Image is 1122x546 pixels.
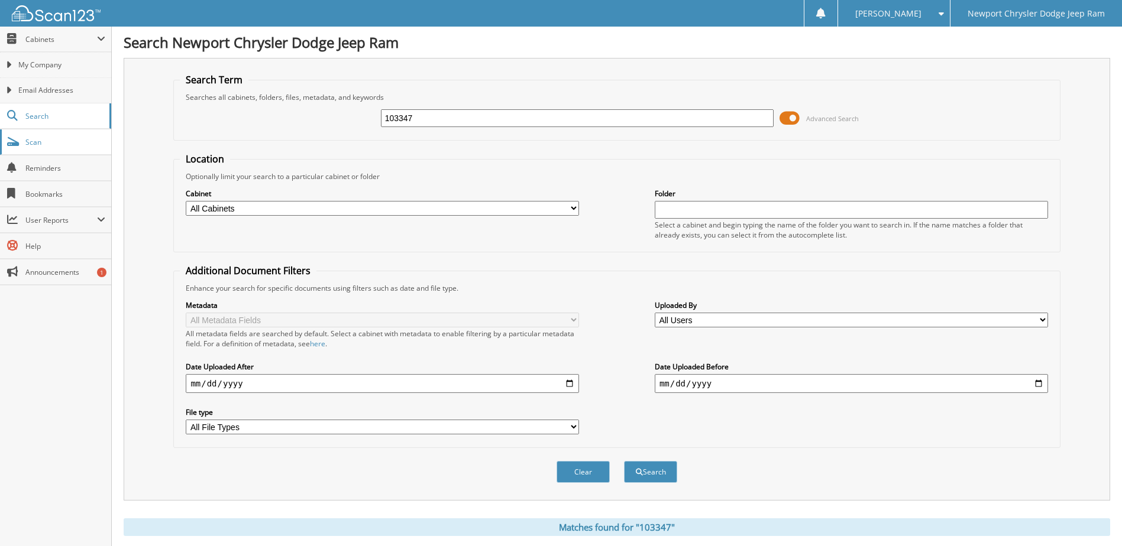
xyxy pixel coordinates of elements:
span: Scan [25,137,105,147]
button: Clear [557,461,610,483]
span: Advanced Search [806,114,859,123]
div: Select a cabinet and begin typing the name of the folder you want to search in. If the name match... [655,220,1048,240]
label: Metadata [186,300,579,310]
span: Announcements [25,267,105,277]
span: Email Addresses [18,85,105,96]
div: 1 [97,268,106,277]
span: Help [25,241,105,251]
label: File type [186,407,579,417]
input: start [186,374,579,393]
div: Optionally limit your search to a particular cabinet or folder [180,171,1053,181]
div: Enhance your search for specific documents using filters such as date and file type. [180,283,1053,293]
span: [PERSON_NAME] [855,10,921,17]
div: Matches found for "103347" [124,518,1110,536]
input: end [655,374,1048,393]
legend: Search Term [180,73,248,86]
span: Cabinets [25,34,97,44]
div: All metadata fields are searched by default. Select a cabinet with metadata to enable filtering b... [186,329,579,349]
img: scan123-logo-white.svg [12,5,101,21]
h1: Search Newport Chrysler Dodge Jeep Ram [124,32,1110,52]
span: My Company [18,60,105,70]
span: Reminders [25,163,105,173]
div: Searches all cabinets, folders, files, metadata, and keywords [180,92,1053,102]
span: Search [25,111,104,121]
button: Search [624,461,677,483]
label: Folder [655,188,1048,199]
label: Uploaded By [655,300,1048,310]
span: Newport Chrysler Dodge Jeep Ram [968,10,1105,17]
a: here [310,339,325,349]
label: Cabinet [186,188,579,199]
label: Date Uploaded After [186,362,579,372]
legend: Location [180,152,230,165]
legend: Additional Document Filters [180,264,316,277]
span: User Reports [25,215,97,225]
label: Date Uploaded Before [655,362,1048,372]
span: Bookmarks [25,189,105,199]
